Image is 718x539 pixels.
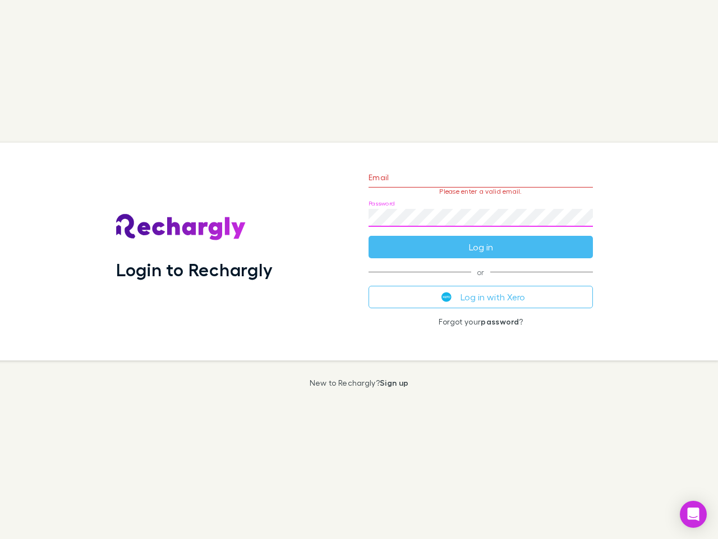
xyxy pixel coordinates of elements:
[380,378,408,387] a: Sign up
[369,188,593,195] p: Please enter a valid email.
[369,286,593,308] button: Log in with Xero
[481,317,519,326] a: password
[310,378,409,387] p: New to Rechargly?
[441,292,452,302] img: Xero's logo
[116,259,273,280] h1: Login to Rechargly
[369,236,593,258] button: Log in
[369,317,593,326] p: Forgot your ?
[369,199,395,208] label: Password
[680,501,707,528] div: Open Intercom Messenger
[116,214,246,241] img: Rechargly's Logo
